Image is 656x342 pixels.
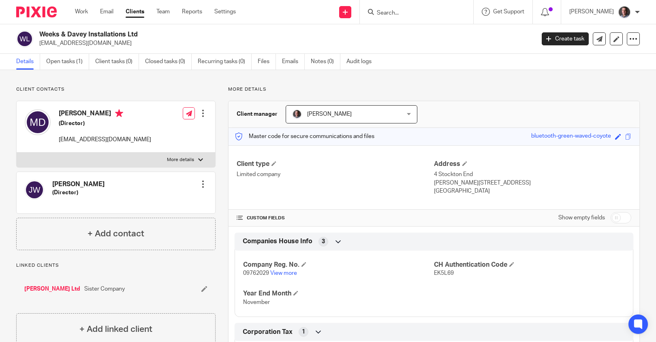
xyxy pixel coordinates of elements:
[237,170,434,178] p: Limited company
[88,227,144,240] h4: + Add contact
[243,289,434,298] h4: Year End Month
[59,119,151,127] h5: (Director)
[618,6,631,19] img: CP%20Headshot.jpeg
[24,285,80,293] a: [PERSON_NAME] Ltd
[307,111,352,117] span: [PERSON_NAME]
[46,54,89,70] a: Open tasks (1)
[16,6,57,17] img: Pixie
[16,262,216,269] p: Linked clients
[145,54,192,70] a: Closed tasks (0)
[156,8,170,16] a: Team
[434,270,454,276] span: EK5L69
[243,270,269,276] span: 09762029
[198,54,252,70] a: Recurring tasks (0)
[59,109,151,119] h4: [PERSON_NAME]
[292,109,302,119] img: CP%20Headshot.jpeg
[376,10,449,17] input: Search
[237,160,434,168] h4: Client type
[558,214,605,222] label: Show empty fields
[25,109,51,135] img: svg%3E
[237,110,278,118] h3: Client manager
[322,238,325,246] span: 3
[243,261,434,269] h4: Company Reg. No.
[228,86,640,93] p: More details
[243,328,293,336] span: Corporation Tax
[270,270,297,276] a: View more
[100,8,113,16] a: Email
[25,180,44,200] img: svg%3E
[346,54,378,70] a: Audit logs
[258,54,276,70] a: Files
[39,30,432,39] h2: Weeks & Davey Installations Ltd
[569,8,614,16] p: [PERSON_NAME]
[75,8,88,16] a: Work
[235,132,374,140] p: Master code for secure communications and files
[434,261,625,269] h4: CH Authentication Code
[214,8,236,16] a: Settings
[52,180,105,189] h4: [PERSON_NAME]
[237,215,434,221] h4: CUSTOM FIELDS
[243,237,312,246] span: Companies House Info
[16,86,216,93] p: Client contacts
[302,328,305,336] span: 1
[59,136,151,144] p: [EMAIL_ADDRESS][DOMAIN_NAME]
[182,8,202,16] a: Reports
[115,109,123,117] i: Primary
[493,9,524,15] span: Get Support
[16,54,40,70] a: Details
[531,132,611,141] div: bluetooth-green-waved-coyote
[79,323,152,336] h4: + Add linked client
[434,160,631,168] h4: Address
[126,8,144,16] a: Clients
[84,285,125,293] span: Sister Company
[311,54,340,70] a: Notes (0)
[434,179,631,187] p: [PERSON_NAME][STREET_ADDRESS]
[282,54,305,70] a: Emails
[542,32,589,45] a: Create task
[95,54,139,70] a: Client tasks (0)
[434,187,631,195] p: [GEOGRAPHIC_DATA]
[167,157,194,163] p: More details
[243,300,270,305] span: November
[52,189,105,197] h5: (Director)
[434,170,631,178] p: 4 Stockton End
[16,30,33,47] img: svg%3E
[39,39,530,47] p: [EMAIL_ADDRESS][DOMAIN_NAME]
